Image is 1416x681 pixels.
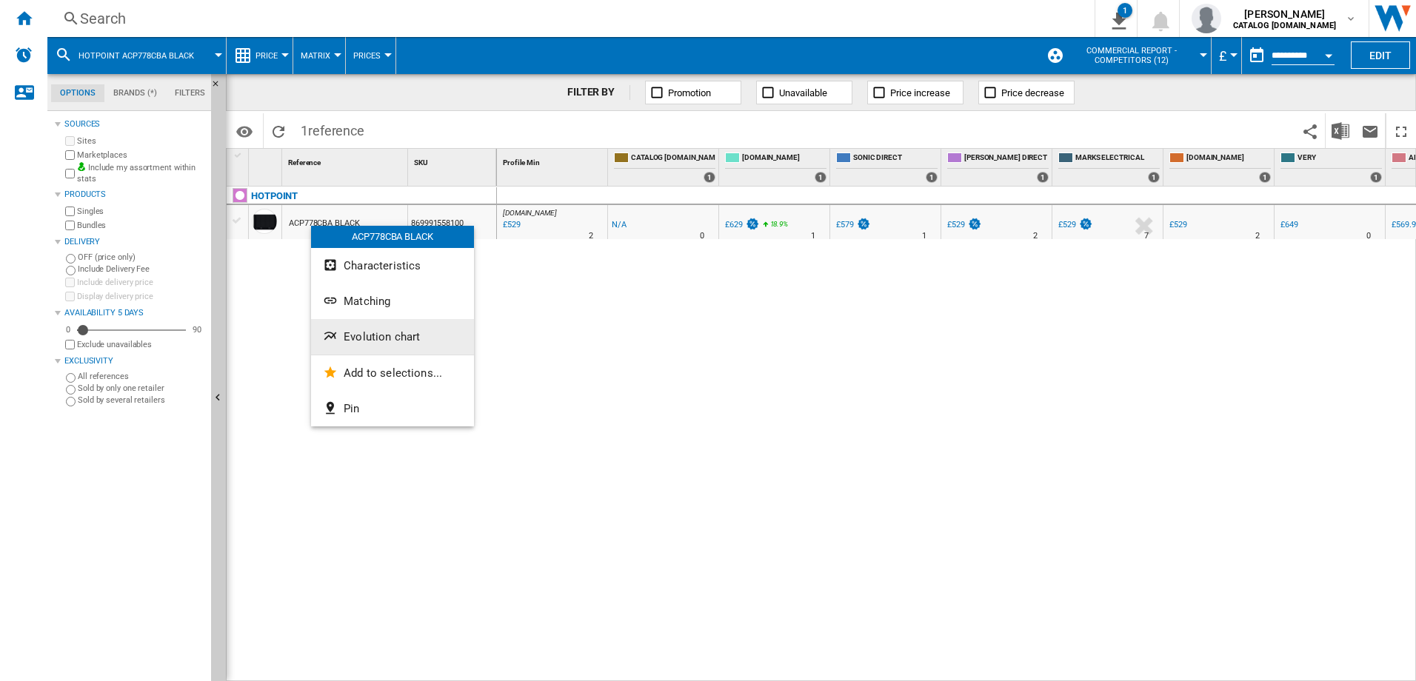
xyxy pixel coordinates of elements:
div: ACP778CBA BLACK [311,226,474,248]
button: Matching [311,284,474,319]
button: Add to selections... [311,355,474,391]
span: Evolution chart [344,330,420,343]
span: Add to selections... [344,366,442,380]
span: Pin [344,402,359,415]
button: Evolution chart [311,319,474,355]
span: Matching [344,295,390,308]
button: Characteristics [311,248,474,284]
button: Pin... [311,391,474,426]
span: Characteristics [344,259,421,272]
